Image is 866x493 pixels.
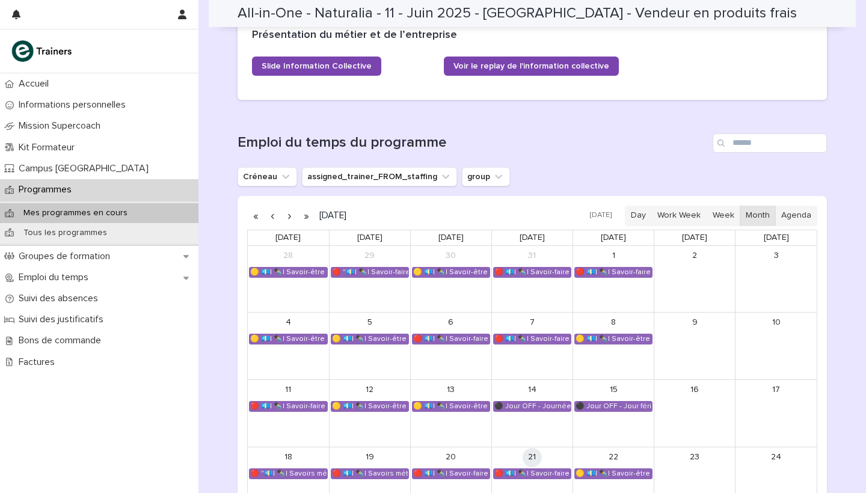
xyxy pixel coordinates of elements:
[278,381,298,400] a: August 11, 2025
[413,402,490,411] div: 🟡 💶| ✒️| Savoir-être métier - Organisation de son travail selon les priorités et ses objectifs
[278,313,298,332] a: August 4, 2025
[14,272,98,283] p: Emploi du temps
[713,133,827,153] input: Search
[14,208,137,218] p: Mes programmes en cours
[584,207,618,224] button: [DATE]
[413,334,490,344] div: 🔴 💶| ✒️| Savoir-faire métier - Gestion des réclamations clients
[329,379,410,447] td: August 12, 2025
[250,268,327,277] div: 🟡 💶| ✒️| Savoir-être métier - Gestion du stress et des imprévus dans un espace de vente
[523,448,542,467] a: August 21, 2025
[680,230,710,245] a: Saturday
[238,134,708,152] h1: Emploi du temps du programme
[14,78,58,90] p: Accueil
[491,312,573,379] td: August 7, 2025
[685,246,704,266] a: August 2, 2025
[523,246,542,266] a: July 31, 2025
[651,206,707,226] button: Work Week
[410,246,491,312] td: July 30, 2025
[298,206,315,225] button: Next year
[441,381,461,400] a: August 13, 2025
[410,379,491,447] td: August 13, 2025
[14,293,108,304] p: Suivi des absences
[262,62,372,70] span: Slide Information Collective
[14,335,111,346] p: Bons de commande
[575,469,652,479] div: 🟡 💶| ✒️| Savoir-être métier - Maîtrise de la prise de parole en public et communication orale pro...
[494,469,571,479] div: 🔴 💶| ✒️| Savoir-faire métier - Conduite de l’entretien de vente et conseil client
[767,448,786,467] a: August 24, 2025
[278,448,298,467] a: August 18, 2025
[278,246,298,266] a: July 28, 2025
[767,381,786,400] a: August 17, 2025
[441,246,461,266] a: July 30, 2025
[767,246,786,266] a: August 3, 2025
[444,57,619,76] a: Voir le replay de l'information collective
[441,313,461,332] a: August 6, 2025
[14,357,64,368] p: Factures
[685,448,704,467] a: August 23, 2025
[14,251,120,262] p: Groupes de formation
[252,29,457,42] h2: Présentation du métier et de l’entreprise
[654,246,735,312] td: August 2, 2025
[329,312,410,379] td: August 5, 2025
[14,184,81,195] p: Programmes
[250,469,327,479] div: 🔴 "💶| ✒️| Savoirs métier - Découvrir le métier de vendeur en produits frais, bio et son environne...
[604,381,623,400] a: August 15, 2025
[360,381,379,400] a: August 12, 2025
[573,246,654,312] td: August 1, 2025
[413,268,490,277] div: 🟡 💶| ✒️| Savoir-être métier - Cadre de référence interculturel : prévenir les incidents critiques...
[654,379,735,447] td: August 16, 2025
[10,39,76,63] img: K0CqGN7SDeD6s4JG8KQk
[247,206,264,225] button: Previous year
[523,313,542,332] a: August 7, 2025
[248,379,329,447] td: August 11, 2025
[250,334,327,344] div: 🟡 💶| ✒️| Savoir-être métier - Organisation de son travail selon les priorités et ses objectifs
[575,402,652,411] div: ⚫ Jour OFF - Jour férié
[685,381,704,400] a: August 16, 2025
[491,379,573,447] td: August 14, 2025
[706,206,740,226] button: Week
[604,246,623,266] a: August 1, 2025
[331,402,408,411] div: 🟡 💶| ✒️| Savoir-être métier - Cadre de référence interculturel : prévenir les incidents critiques...
[494,268,571,277] div: 🔴 💶| ✒️| Savoir-faire métier - Gestion et optimisation des stocks
[767,313,786,332] a: August 10, 2025
[436,230,466,245] a: Wednesday
[604,313,623,332] a: August 8, 2025
[238,167,297,186] button: Créneau
[598,230,628,245] a: Friday
[360,313,379,332] a: August 5, 2025
[735,379,817,447] td: August 17, 2025
[575,268,652,277] div: 🔴 💶| ✒️| Savoir-faire métier - Traitement des commandes de produits de clients
[331,469,408,479] div: 🔴 💶| ✒️| Savoirs métier - Connaître les produits et enjeux du commerce bio
[462,167,510,186] button: group
[14,99,135,111] p: Informations personnelles
[685,313,704,332] a: August 9, 2025
[360,448,379,467] a: August 19, 2025
[625,206,652,226] button: Day
[252,57,381,76] a: Slide Information Collective
[248,246,329,312] td: July 28, 2025
[494,334,571,344] div: 🔴 💶| ✒️| Savoir-faire métier - Contribution à l'amélioration de l'expérience d'achat
[14,120,110,132] p: Mission Supercoach
[14,228,117,238] p: Tous les programmes
[413,469,490,479] div: 🔴 💶| ✒️| Savoir-faire métier - Conduite de l’entretien de vente et conseil client
[761,230,791,245] a: Sunday
[573,379,654,447] td: August 15, 2025
[14,314,113,325] p: Suivi des justificatifs
[453,62,609,70] span: Voir le replay de l'information collective
[248,312,329,379] td: August 4, 2025
[604,448,623,467] a: August 22, 2025
[775,206,817,226] button: Agenda
[740,206,776,226] button: Month
[654,312,735,379] td: August 9, 2025
[315,211,346,220] h2: [DATE]
[302,167,457,186] button: assigned_trainer_FROM_staffing
[491,246,573,312] td: July 31, 2025
[14,142,84,153] p: Kit Formateur
[735,246,817,312] td: August 3, 2025
[523,381,542,400] a: August 14, 2025
[331,268,408,277] div: 🔴 "💶| ✒️| Savoir-faire métier - Accueil, renseignement, orientation et service au client"
[735,312,817,379] td: August 10, 2025
[329,246,410,312] td: July 29, 2025
[355,230,385,245] a: Tuesday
